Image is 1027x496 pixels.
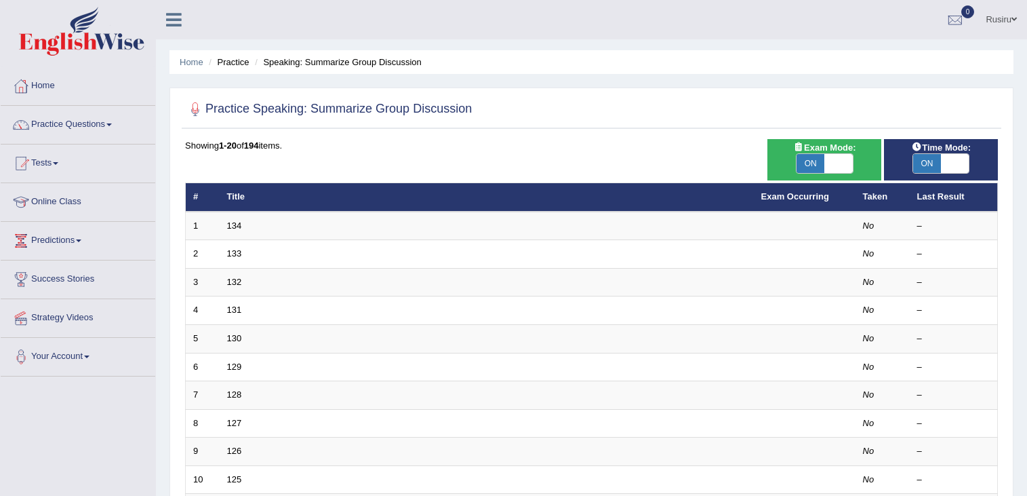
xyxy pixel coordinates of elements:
td: 6 [186,353,220,381]
em: No [863,418,874,428]
a: 127 [227,418,242,428]
div: – [917,445,990,458]
div: Show exams occurring in exams [767,139,881,180]
div: – [917,389,990,402]
em: No [863,362,874,372]
b: 1-20 [219,140,237,151]
th: Last Result [910,183,998,212]
a: 132 [227,277,242,287]
td: 7 [186,381,220,410]
a: Home [1,67,155,101]
b: 194 [244,140,259,151]
div: – [917,417,990,430]
div: Showing of items. [185,139,998,152]
td: 1 [186,212,220,240]
em: No [863,446,874,456]
td: 3 [186,268,220,297]
div: – [917,304,990,317]
td: 2 [186,240,220,269]
span: 0 [961,5,975,18]
a: 130 [227,333,242,343]
a: 126 [227,446,242,456]
a: Predictions [1,222,155,256]
span: ON [913,154,942,173]
em: No [863,248,874,259]
em: No [863,474,874,484]
div: – [917,332,990,345]
th: Title [220,183,754,212]
a: Practice Questions [1,106,155,140]
em: No [863,221,874,231]
td: 9 [186,438,220,466]
a: Success Stories [1,261,155,294]
a: 128 [227,389,242,400]
div: – [917,361,990,374]
a: Home [180,57,203,67]
div: – [917,276,990,289]
em: No [863,277,874,287]
a: Your Account [1,338,155,372]
a: 129 [227,362,242,372]
div: – [917,248,990,261]
span: Time Mode: [906,140,976,155]
em: No [863,389,874,400]
li: Practice [205,56,249,69]
th: Taken [855,183,910,212]
a: Online Class [1,183,155,217]
a: 131 [227,305,242,315]
a: Tests [1,145,155,178]
td: 4 [186,297,220,325]
a: 133 [227,248,242,259]
span: ON [797,154,825,173]
div: – [917,474,990,487]
td: 5 [186,325,220,354]
td: 8 [186,409,220,438]
em: No [863,305,874,315]
li: Speaking: Summarize Group Discussion [251,56,422,69]
th: # [186,183,220,212]
a: Exam Occurring [761,191,829,202]
span: Exam Mode: [788,140,861,155]
em: No [863,333,874,343]
a: 134 [227,221,242,231]
td: 10 [186,465,220,494]
h2: Practice Speaking: Summarize Group Discussion [185,99,472,119]
div: – [917,220,990,233]
a: 125 [227,474,242,484]
a: Strategy Videos [1,299,155,333]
